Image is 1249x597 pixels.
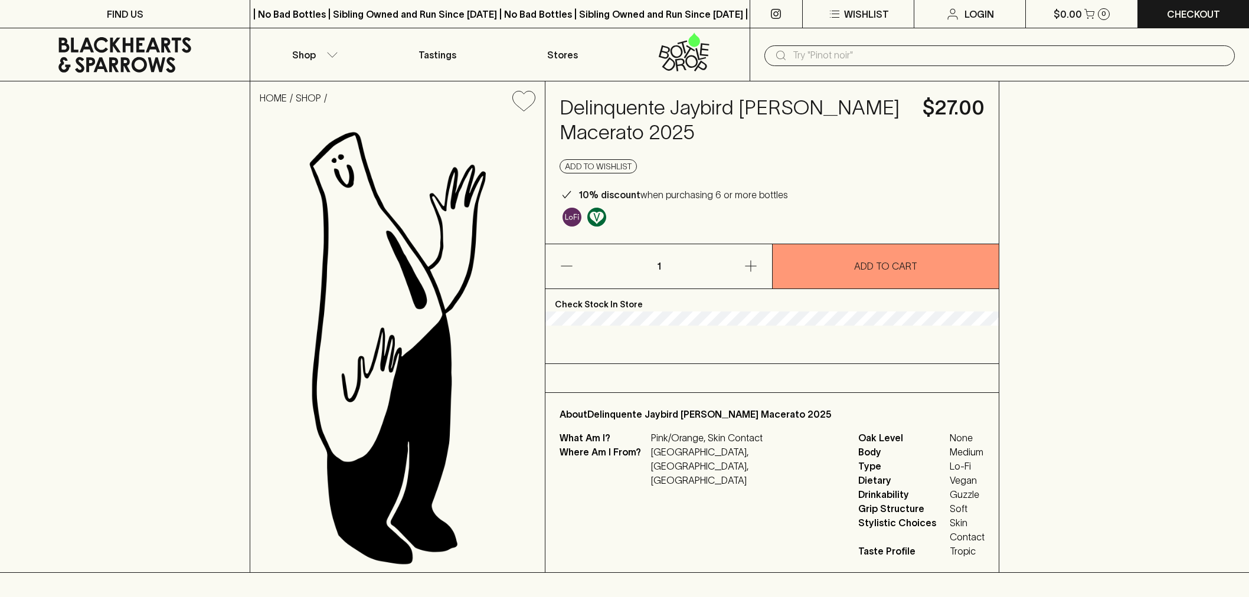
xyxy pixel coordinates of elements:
[950,445,985,459] span: Medium
[950,501,985,516] span: Soft
[1101,11,1106,17] p: 0
[950,487,985,501] span: Guzzle
[578,189,640,200] b: 10% discount
[793,46,1225,65] input: Try "Pinot noir"
[651,445,844,487] p: [GEOGRAPHIC_DATA], [GEOGRAPHIC_DATA], [GEOGRAPHIC_DATA]
[858,516,947,544] span: Stylistic Choices
[560,96,908,145] h4: Delinquente Jaybird [PERSON_NAME] Macerato 2025
[950,516,985,544] span: Skin Contact
[854,259,917,273] p: ADD TO CART
[858,501,947,516] span: Grip Structure
[950,473,985,487] span: Vegan
[858,544,947,558] span: Taste Profile
[250,121,545,572] img: Delinquente Jaybird Bianco Macerato 2025
[563,208,581,227] img: Lo-Fi
[375,28,500,81] a: Tastings
[560,445,648,487] p: Where Am I From?
[560,205,584,229] a: Some may call it natural, others minimum intervention, either way, it’s hands off & maybe even a ...
[950,459,985,473] span: Lo-Fi
[858,487,947,501] span: Drinkability
[773,244,999,288] button: ADD TO CART
[584,205,609,229] a: Made without the use of any animal products.
[651,431,844,445] p: Pink/Orange, Skin Contact
[1167,7,1220,21] p: Checkout
[508,86,540,116] button: Add to wishlist
[950,544,985,558] span: Tropic
[587,208,606,227] img: Vegan
[250,28,375,81] button: Shop
[645,244,673,288] p: 1
[844,7,889,21] p: Wishlist
[545,289,999,311] p: Check Stock In Store
[560,159,637,173] button: Add to wishlist
[858,473,947,487] span: Dietary
[418,48,456,62] p: Tastings
[950,431,985,445] span: None
[260,93,287,103] a: HOME
[560,431,648,445] p: What Am I?
[560,407,985,421] p: About Delinquente Jaybird [PERSON_NAME] Macerato 2025
[578,188,788,202] p: when purchasing 6 or more bottles
[547,48,578,62] p: Stores
[858,459,947,473] span: Type
[1054,7,1082,21] p: $0.00
[858,445,947,459] span: Body
[500,28,624,81] a: Stores
[858,431,947,445] span: Oak Level
[296,93,321,103] a: SHOP
[107,7,143,21] p: FIND US
[292,48,316,62] p: Shop
[964,7,994,21] p: Login
[923,96,985,120] h4: $27.00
